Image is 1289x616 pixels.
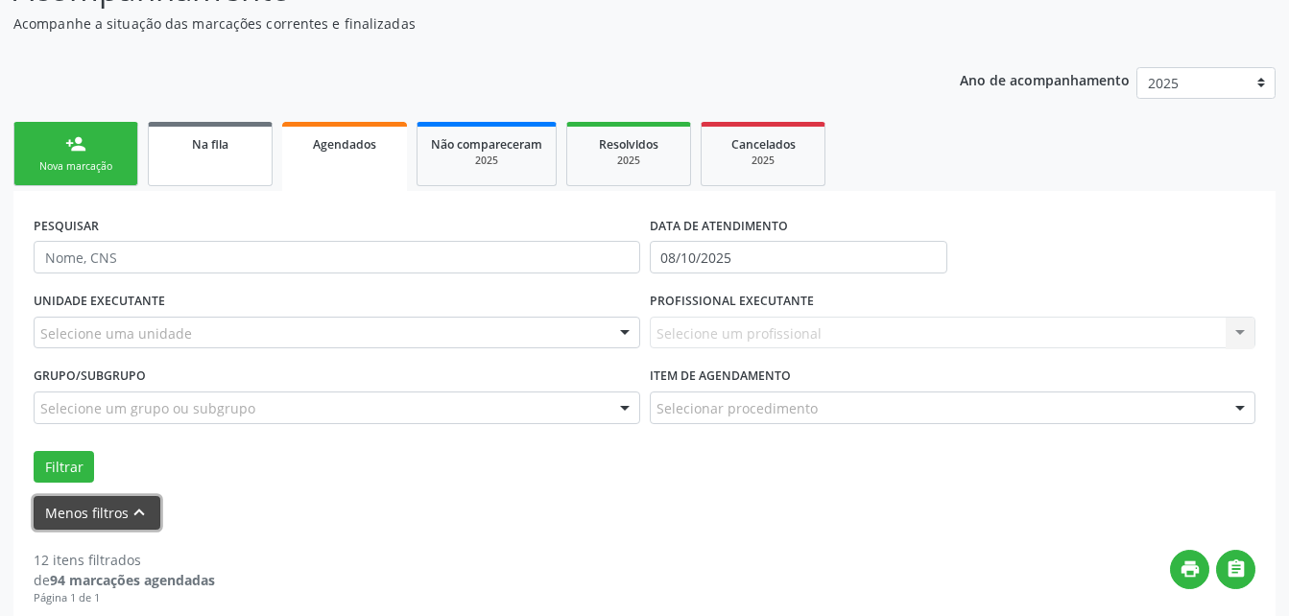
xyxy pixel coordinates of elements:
div: Página 1 de 1 [34,590,215,606]
i: keyboard_arrow_up [129,502,150,523]
div: de [34,570,215,590]
input: Nome, CNS [34,241,640,273]
button: Menos filtroskeyboard_arrow_up [34,496,160,530]
strong: 94 marcações agendadas [50,571,215,589]
span: Na fila [192,136,228,153]
span: Selecionar procedimento [656,398,818,418]
span: Cancelados [731,136,796,153]
div: 2025 [581,154,677,168]
p: Acompanhe a situação das marcações correntes e finalizadas [13,13,897,34]
label: Item de agendamento [650,362,791,391]
button: print [1170,550,1209,589]
label: DATA DE ATENDIMENTO [650,211,788,241]
label: PESQUISAR [34,211,99,241]
div: person_add [65,133,86,154]
input: Selecione um intervalo [650,241,948,273]
i:  [1226,558,1247,580]
p: Ano de acompanhamento [960,67,1130,91]
div: Nova marcação [28,159,124,174]
span: Selecione uma unidade [40,323,192,344]
div: 12 itens filtrados [34,550,215,570]
i: print [1180,558,1201,580]
span: Selecione um grupo ou subgrupo [40,398,255,418]
button: Filtrar [34,451,94,484]
button:  [1216,550,1255,589]
div: 2025 [715,154,811,168]
span: Resolvidos [599,136,658,153]
label: UNIDADE EXECUTANTE [34,287,165,317]
span: Não compareceram [431,136,542,153]
label: PROFISSIONAL EXECUTANTE [650,287,814,317]
label: Grupo/Subgrupo [34,362,146,391]
div: 2025 [431,154,542,168]
span: Agendados [313,136,376,153]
